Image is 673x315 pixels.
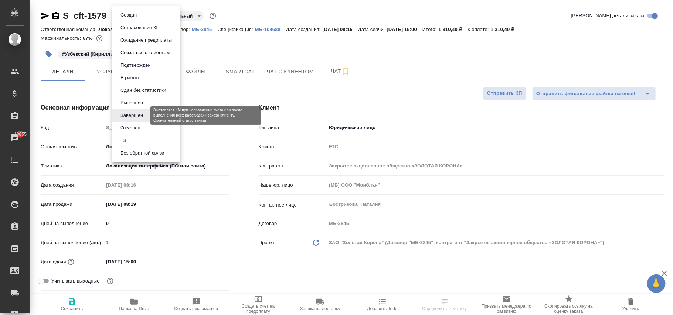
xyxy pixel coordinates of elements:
[118,74,143,82] button: В работе
[118,149,167,157] button: Без обратной связи
[118,124,143,132] button: Отменен
[118,24,162,32] button: Согласование КП
[118,36,174,44] button: Ожидание предоплаты
[118,136,129,145] button: ТЗ
[118,11,139,19] button: Создан
[118,111,145,120] button: Завершен
[118,61,153,69] button: Подтвержден
[118,49,172,57] button: Связаться с клиентом
[118,86,169,94] button: Сдан без статистики
[118,99,145,107] button: Выполнен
